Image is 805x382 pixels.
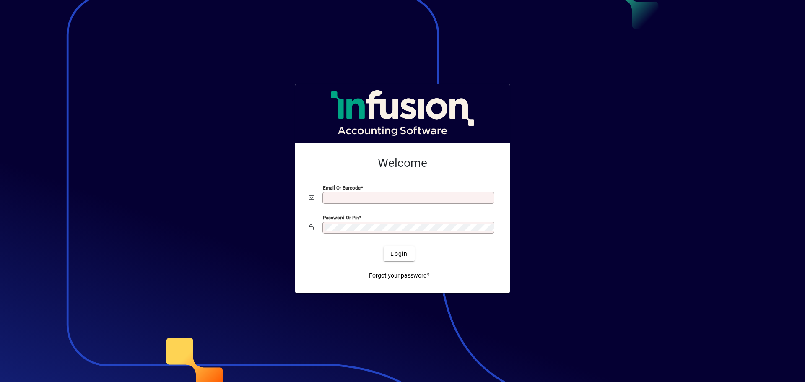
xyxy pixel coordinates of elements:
[482,195,489,202] img: npw-badge-icon-locked.svg
[384,246,414,261] button: Login
[390,249,408,258] span: Login
[369,271,430,280] span: Forgot your password?
[309,156,496,170] h2: Welcome
[366,268,433,283] a: Forgot your password?
[323,215,359,221] mat-label: Password or Pin
[482,225,489,231] img: npw-badge-icon-locked.svg
[323,185,361,191] mat-label: Email or Barcode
